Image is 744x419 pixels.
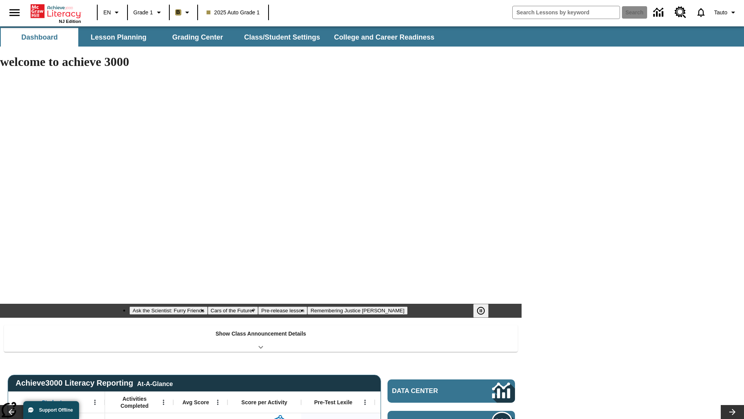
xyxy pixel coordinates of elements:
div: At-A-Glance [137,379,173,388]
button: Open Menu [359,396,371,408]
button: Lesson Planning [80,28,157,47]
button: Slide 3 Pre-release lesson [258,306,307,315]
span: NJ Edition [59,19,81,24]
a: Home [31,3,81,19]
a: Notifications [691,2,711,23]
a: Data Center [387,379,515,403]
button: Pause [473,304,489,318]
button: Open Menu [212,396,224,408]
span: B [176,7,180,17]
input: search field [513,6,620,19]
span: Support Offline [39,407,73,413]
span: Score per Activity [241,399,288,406]
span: Activities Completed [109,395,160,409]
button: Open side menu [3,1,26,24]
span: Tauto [714,9,727,17]
a: Data Center [649,2,670,23]
button: Lesson carousel, Next [721,405,744,419]
button: Boost Class color is light brown. Change class color [172,5,195,19]
button: Slide 1 Ask the Scientist: Furry Friends [129,306,207,315]
p: Show Class Announcement Details [215,330,306,338]
span: 2025 Auto Grade 1 [207,9,260,17]
span: Grade 1 [133,9,153,17]
button: Slide 4 Remembering Justice O'Connor [307,306,407,315]
span: Student [42,399,62,406]
button: Grade: Grade 1, Select a grade [130,5,167,19]
button: Support Offline [23,401,79,419]
span: Data Center [392,387,465,395]
button: College and Career Readiness [328,28,441,47]
span: EN [103,9,111,17]
div: Pause [473,304,496,318]
span: Achieve3000 Literacy Reporting [15,379,173,388]
span: Avg Score [183,399,209,406]
button: Open Menu [89,396,101,408]
button: Slide 2 Cars of the Future? [208,306,258,315]
span: Pre-Test Lexile [314,399,353,406]
div: Home [31,3,81,24]
a: Resource Center, Will open in new tab [670,2,691,23]
button: Language: EN, Select a language [100,5,125,19]
button: Open Menu [158,396,169,408]
button: Class/Student Settings [238,28,326,47]
button: Dashboard [1,28,78,47]
div: Show Class Announcement Details [4,325,518,352]
button: Grading Center [159,28,236,47]
button: Profile/Settings [711,5,741,19]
